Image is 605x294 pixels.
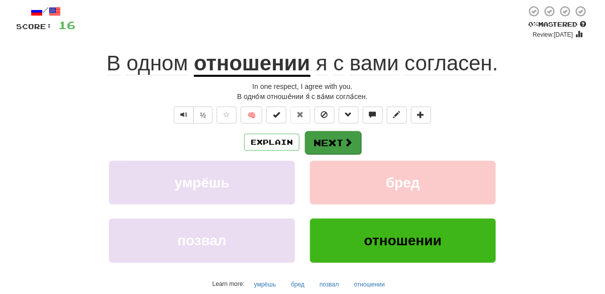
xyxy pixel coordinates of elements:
button: умрёшь [249,277,281,292]
div: Text-to-speech controls [172,107,213,124]
button: Reset to 0% Mastered (alt+r) [290,107,311,124]
button: бред [310,161,496,205]
u: отношении [194,51,311,77]
div: In one respect, I agree with you. [16,81,589,91]
button: Next [305,131,361,154]
button: умрёшь [109,161,295,205]
span: позвал [177,233,227,248]
span: с [334,51,344,75]
button: Edit sentence (alt+d) [387,107,407,124]
span: согласен [405,51,492,75]
div: В одно́м отноше́нии я́ с ва́ми согла́сен. [16,91,589,102]
span: умрёшь [174,175,229,190]
span: В [107,51,121,75]
button: бред [285,277,310,292]
small: Review: [DATE] [533,31,573,38]
span: . [311,51,498,75]
span: вами [350,51,399,75]
button: Favorite sentence (alt+f) [217,107,237,124]
button: отношении [310,219,496,262]
button: Ignore sentence (alt+i) [315,107,335,124]
button: Discuss sentence (alt+u) [363,107,383,124]
button: позвал [314,277,344,292]
span: одном [127,51,188,75]
span: 16 [58,19,75,31]
button: Set this sentence to 100% Mastered (alt+m) [266,107,286,124]
span: бред [386,175,420,190]
span: 0 % [529,20,539,28]
button: ½ [193,107,213,124]
button: Explain [244,134,299,151]
button: 🧠 [241,107,262,124]
span: Score: [16,22,52,31]
button: Grammar (alt+g) [339,107,359,124]
button: отношении [349,277,391,292]
span: отношении [364,233,442,248]
button: позвал [109,219,295,262]
span: я [316,51,328,75]
div: / [16,5,75,18]
div: Mastered [527,20,589,29]
button: Play sentence audio (ctl+space) [174,107,194,124]
small: Learn more: [213,280,245,287]
button: Add to collection (alt+a) [411,107,431,124]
